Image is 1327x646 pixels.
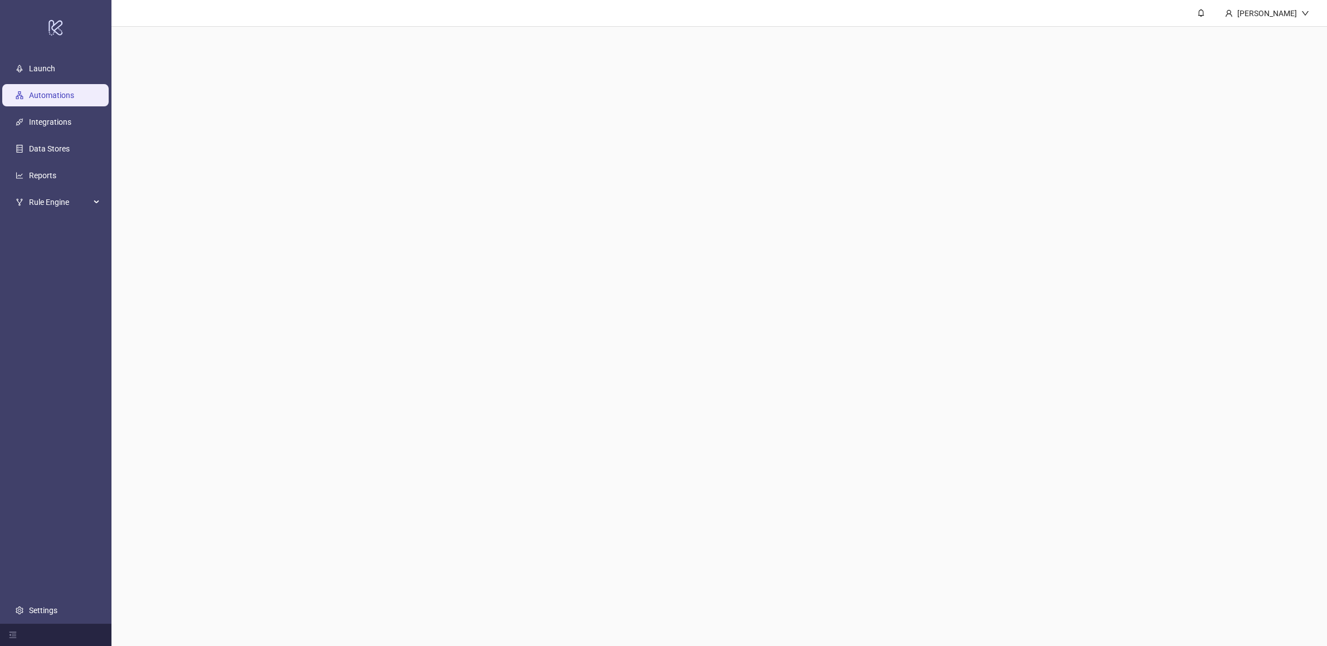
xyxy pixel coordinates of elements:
a: Settings [29,606,57,615]
span: Rule Engine [29,191,90,213]
span: fork [16,198,23,206]
a: Data Stores [29,144,70,153]
span: bell [1197,9,1205,17]
a: Automations [29,91,74,100]
div: [PERSON_NAME] [1233,7,1301,19]
a: Integrations [29,118,71,126]
a: Reports [29,171,56,180]
span: user [1225,9,1233,17]
span: menu-fold [9,631,17,639]
a: Launch [29,64,55,73]
span: down [1301,9,1309,17]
